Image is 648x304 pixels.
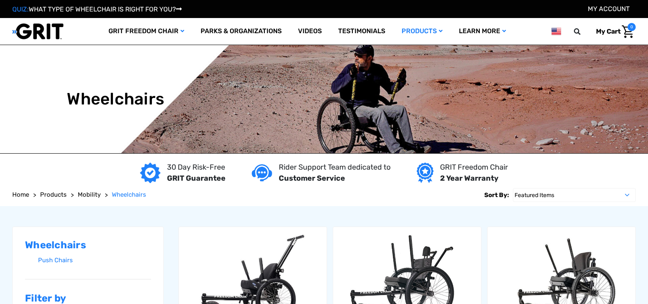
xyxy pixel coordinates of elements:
[112,191,146,198] span: Wheelchairs
[290,18,330,45] a: Videos
[25,239,151,251] h2: Wheelchairs
[596,27,621,35] span: My Cart
[590,23,636,40] a: Cart with 0 items
[622,25,634,38] img: Cart
[167,162,226,173] p: 30 Day Risk-Free
[279,174,345,183] strong: Customer Service
[440,174,499,183] strong: 2 Year Warranty
[578,23,590,40] input: Search
[417,163,434,183] img: Year warranty
[67,89,164,109] h1: Wheelchairs
[330,18,393,45] a: Testimonials
[112,190,146,200] a: Wheelchairs
[440,162,508,173] p: GRIT Freedom Chair
[588,5,630,13] a: Account
[78,191,101,198] span: Mobility
[12,5,182,13] a: QUIZ:WHAT TYPE OF WHEELCHAIR IS RIGHT FOR YOU?
[192,18,290,45] a: Parks & Organizations
[167,174,226,183] strong: GRIT Guarantee
[279,162,391,173] p: Rider Support Team dedicated to
[252,164,272,181] img: Customer service
[628,23,636,31] span: 0
[140,163,160,183] img: GRIT Guarantee
[38,254,151,266] a: Push Chairs
[40,190,67,200] a: Products
[451,18,514,45] a: Learn More
[100,18,192,45] a: GRIT Freedom Chair
[484,188,509,202] label: Sort By:
[12,5,29,13] span: QUIZ:
[393,18,451,45] a: Products
[12,23,63,40] img: GRIT All-Terrain Wheelchair and Mobility Equipment
[551,26,561,36] img: us.png
[12,190,29,200] a: Home
[40,191,67,198] span: Products
[12,191,29,198] span: Home
[78,190,101,200] a: Mobility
